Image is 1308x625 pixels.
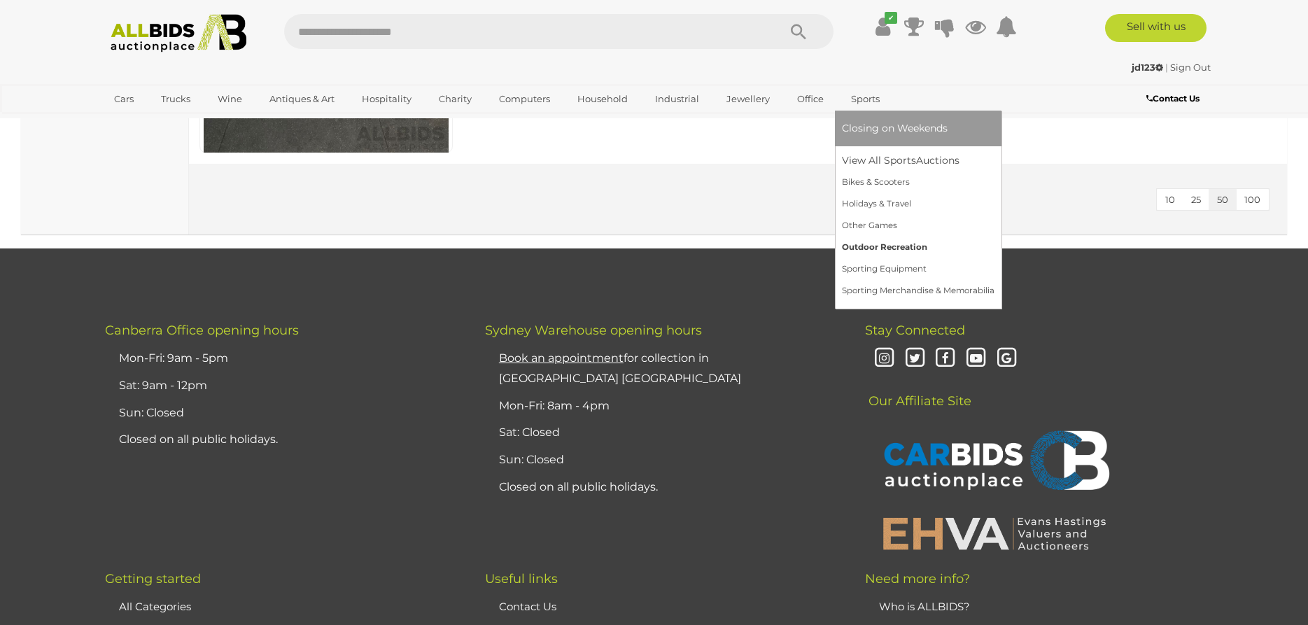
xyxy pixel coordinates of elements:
[879,600,970,613] a: Who is ALLBIDS?
[495,393,830,420] li: Mon-Fri: 8am - 4pm
[865,323,965,338] span: Stay Connected
[495,447,830,474] li: Sun: Closed
[499,351,624,365] u: Book an appointment
[903,346,927,371] i: Twitter
[1191,194,1201,205] span: 25
[209,87,251,111] a: Wine
[788,87,833,111] a: Office
[152,87,199,111] a: Trucks
[875,515,1113,552] img: EHVA | Evans Hastings Valuers and Auctioneers
[1132,62,1165,73] a: jd123
[994,346,1019,371] i: Google
[103,14,255,52] img: Allbids.com.au
[872,346,896,371] i: Instagram
[1170,62,1211,73] a: Sign Out
[717,87,779,111] a: Jewellery
[1165,194,1175,205] span: 10
[353,87,421,111] a: Hospitality
[115,372,450,400] li: Sat: 9am - 12pm
[485,571,558,587] span: Useful links
[1217,194,1228,205] span: 50
[1236,189,1269,211] button: 100
[499,351,741,385] a: Book an appointmentfor collection in [GEOGRAPHIC_DATA] [GEOGRAPHIC_DATA]
[1165,62,1168,73] span: |
[495,419,830,447] li: Sat: Closed
[115,345,450,372] li: Mon-Fri: 9am - 5pm
[885,12,897,24] i: ✔
[865,372,971,409] span: Our Affiliate Site
[260,87,344,111] a: Antiques & Art
[873,14,894,39] a: ✔
[105,571,201,587] span: Getting started
[485,323,702,338] span: Sydney Warehouse opening hours
[964,346,988,371] i: Youtube
[1105,14,1207,42] a: Sell with us
[842,87,889,111] a: Sports
[875,416,1113,508] img: CARBIDS Auctionplace
[764,14,834,49] button: Search
[1157,189,1183,211] button: 10
[105,323,299,338] span: Canberra Office opening hours
[499,600,556,613] a: Contact Us
[865,571,970,587] span: Need more info?
[1209,189,1237,211] button: 50
[115,426,450,454] li: Closed on all public holidays.
[1244,194,1260,205] span: 100
[646,87,708,111] a: Industrial
[495,474,830,501] li: Closed on all public holidays.
[430,87,481,111] a: Charity
[119,600,191,613] a: All Categories
[1146,91,1203,106] a: Contact Us
[1146,93,1200,104] b: Contact Us
[1132,62,1163,73] strong: jd123
[115,400,450,427] li: Sun: Closed
[1183,189,1209,211] button: 25
[105,111,223,134] a: [GEOGRAPHIC_DATA]
[933,346,957,371] i: Facebook
[568,87,637,111] a: Household
[105,87,143,111] a: Cars
[490,87,559,111] a: Computers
